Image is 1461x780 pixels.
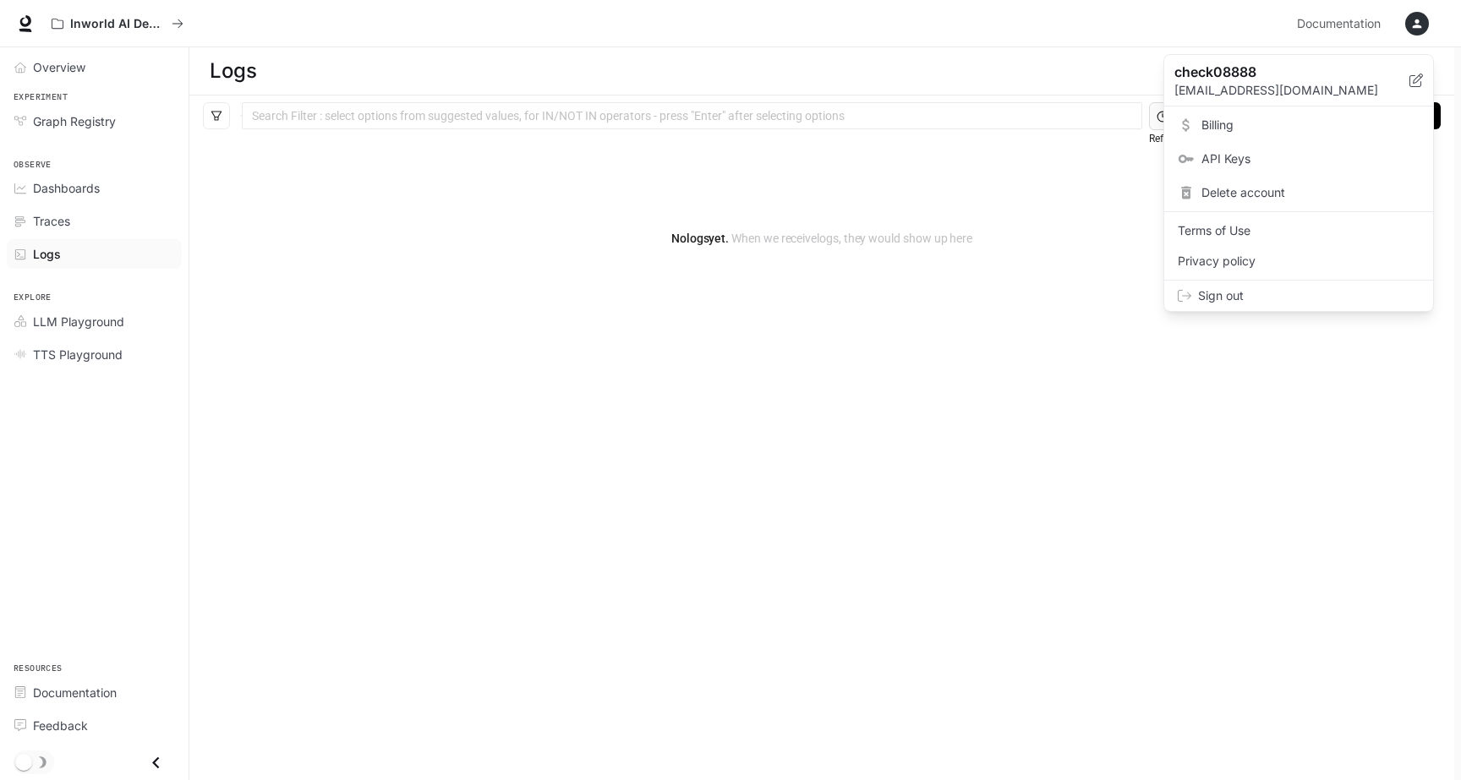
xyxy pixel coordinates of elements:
span: Sign out [1198,287,1420,304]
a: Terms of Use [1168,215,1430,246]
a: Billing [1168,110,1430,140]
div: Delete account [1168,177,1430,208]
div: Sign out [1164,281,1433,311]
span: Billing [1201,117,1420,134]
span: Delete account [1201,184,1420,201]
p: check08888 [1174,62,1382,82]
p: [EMAIL_ADDRESS][DOMAIN_NAME] [1174,82,1409,99]
span: Terms of Use [1178,222,1420,239]
span: API Keys [1201,150,1420,167]
a: API Keys [1168,144,1430,174]
div: check08888[EMAIL_ADDRESS][DOMAIN_NAME] [1164,55,1433,106]
a: Privacy policy [1168,246,1430,276]
span: Privacy policy [1178,253,1420,270]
